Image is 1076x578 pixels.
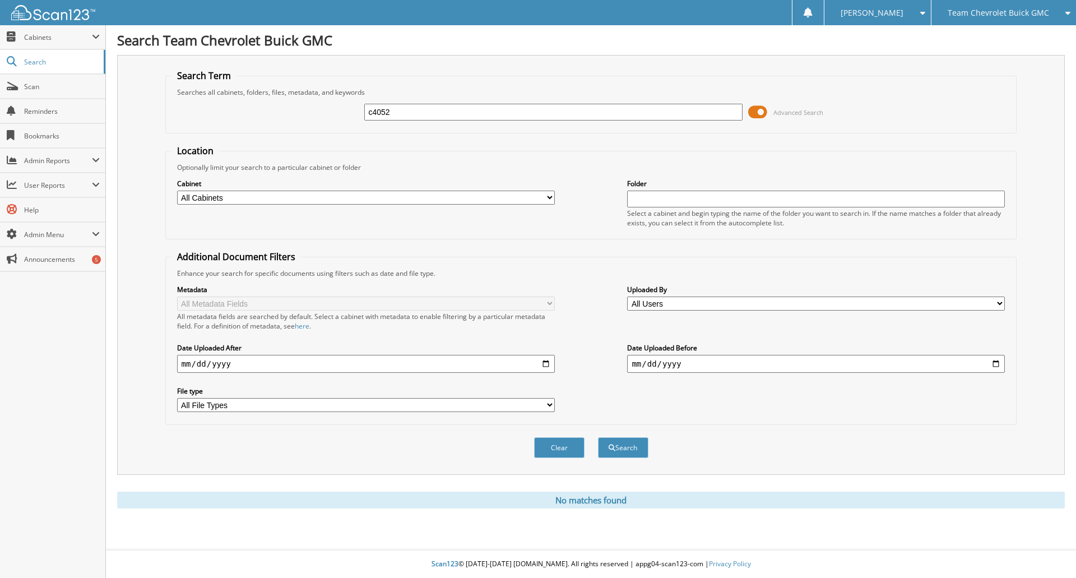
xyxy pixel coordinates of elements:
[432,559,458,568] span: Scan123
[627,179,1005,188] label: Folder
[24,33,92,42] span: Cabinets
[171,269,1011,278] div: Enhance your search for specific documents using filters such as date and file type.
[627,355,1005,373] input: end
[24,181,92,190] span: User Reports
[295,321,309,331] a: here
[24,107,100,116] span: Reminders
[24,131,100,141] span: Bookmarks
[177,285,555,294] label: Metadata
[117,492,1065,508] div: No matches found
[24,156,92,165] span: Admin Reports
[534,437,585,458] button: Clear
[106,551,1076,578] div: © [DATE]-[DATE] [DOMAIN_NAME]. All rights reserved | appg04-scan123-com |
[171,251,301,263] legend: Additional Document Filters
[177,355,555,373] input: start
[177,312,555,331] div: All metadata fields are searched by default. Select a cabinet with metadata to enable filtering b...
[11,5,95,20] img: scan123-logo-white.svg
[24,57,98,67] span: Search
[171,70,236,82] legend: Search Term
[171,87,1011,97] div: Searches all cabinets, folders, files, metadata, and keywords
[92,255,101,264] div: 5
[948,10,1049,16] span: Team Chevrolet Buick GMC
[627,285,1005,294] label: Uploaded By
[171,145,219,157] legend: Location
[177,179,555,188] label: Cabinet
[627,343,1005,353] label: Date Uploaded Before
[598,437,648,458] button: Search
[177,343,555,353] label: Date Uploaded After
[24,82,100,91] span: Scan
[709,559,751,568] a: Privacy Policy
[171,163,1011,172] div: Optionally limit your search to a particular cabinet or folder
[627,209,1005,228] div: Select a cabinet and begin typing the name of the folder you want to search in. If the name match...
[24,255,100,264] span: Announcements
[117,31,1065,49] h1: Search Team Chevrolet Buick GMC
[177,386,555,396] label: File type
[24,230,92,239] span: Admin Menu
[773,108,823,117] span: Advanced Search
[24,205,100,215] span: Help
[841,10,903,16] span: [PERSON_NAME]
